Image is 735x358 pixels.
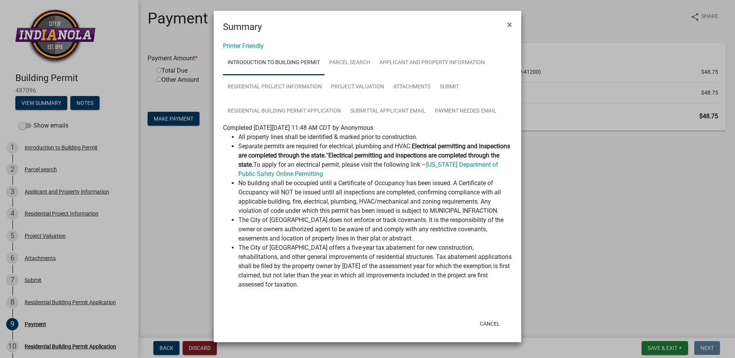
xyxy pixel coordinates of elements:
h4: Summary [223,20,262,34]
strong: Electrical permitting and inspections are completed through the state. [238,152,499,168]
span: × [507,19,512,30]
button: Close [501,14,518,35]
a: Printer Friendly [223,42,264,50]
li: The City of [GEOGRAPHIC_DATA] does not enforce or track covenants. It is the responsibility of th... [238,215,512,243]
a: Payment Needed Email [430,99,501,124]
li: Separate permits are required for electrical, plumbing and HVAC. “ To apply for an electrical per... [238,142,512,179]
a: Attachments [389,75,435,99]
li: The City of [GEOGRAPHIC_DATA] offers a five-year tax abatement for new construction, rehabilitati... [238,243,512,289]
li: All property lines shall be identified & marked prior to construction. [238,133,512,142]
a: Applicant and Property Information [375,51,489,75]
a: Introduction to Building Permit [223,51,324,75]
li: No building shall be occupied until a Certificate of Occupancy has been issued. A Certificate of ... [238,179,512,215]
a: Residential Project Information [223,75,326,99]
a: Submittal Applicant Email [346,99,430,124]
a: Project Valuation [326,75,389,99]
a: Residential Building Permit Application [223,99,346,124]
a: Parcel search [324,51,375,75]
button: Cancel [474,317,506,331]
a: Submit [435,75,464,99]
span: Completed [DATE][DATE] 11:48 AM CDT by Anonymous [223,124,373,131]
